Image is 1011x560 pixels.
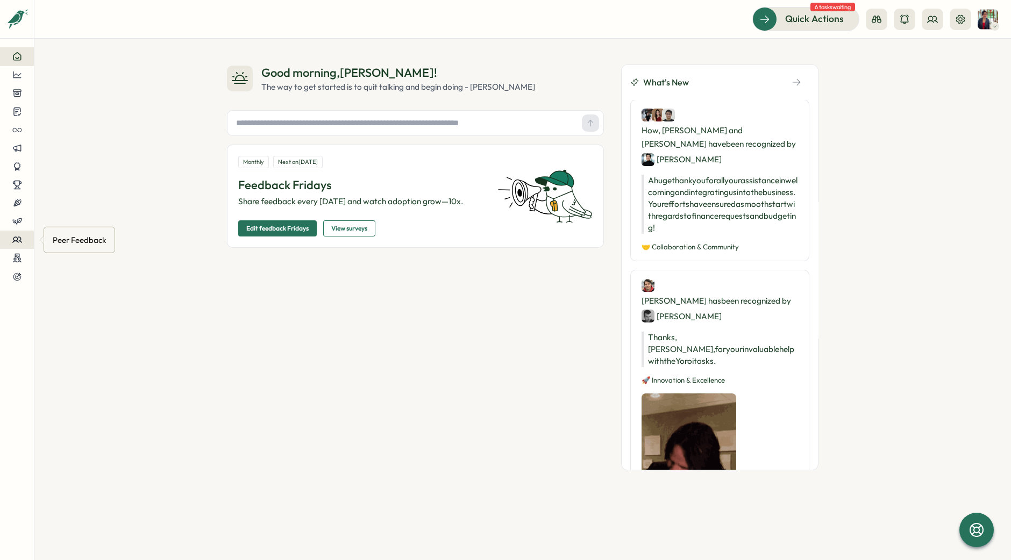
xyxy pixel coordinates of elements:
[51,232,108,248] div: Peer Feedback
[261,64,535,81] div: Good morning , [PERSON_NAME] !
[642,279,654,292] img: Denis Nebytov
[785,12,844,26] span: Quick Actions
[323,220,375,236] button: View surveys
[642,153,722,166] div: [PERSON_NAME]
[273,156,323,168] div: Next on [DATE]
[642,109,654,121] img: How Wei Ni
[642,153,654,166] img: Eugene Tan
[642,376,798,385] p: 🚀 Innovation & Excellence
[238,196,485,207] p: Share feedback every [DATE] and watch adoption grow—10x.
[643,76,689,89] span: What's New
[642,109,798,166] div: How, [PERSON_NAME] and [PERSON_NAME] have been recognized by
[642,279,798,323] div: [PERSON_NAME] has been recognized by
[642,310,722,323] div: [PERSON_NAME]
[810,3,855,11] span: 6 tasks waiting
[238,156,269,168] div: Monthly
[652,109,665,121] img: Lovise Liew
[752,7,859,31] button: Quick Actions
[238,220,317,236] button: Edit feedback Fridays
[642,310,654,322] img: Javier Abad
[642,332,798,367] p: Thanks, [PERSON_NAME], for your invaluable help with the Yoroi tasks.
[331,221,367,236] span: View surveys
[642,175,798,234] p: A huge thank you for all your assistance in welcoming and integrating us into the business. Your ...
[662,109,675,121] img: Philip Wong
[642,242,798,252] p: 🤝 Collaboration & Community
[261,81,535,93] div: The way to get started is to quit talking and begin doing - [PERSON_NAME]
[246,221,309,236] span: Edit feedback Fridays
[978,9,998,30] img: Caroline GOH
[238,177,485,193] p: Feedback Fridays
[642,393,736,488] img: Recognition Image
